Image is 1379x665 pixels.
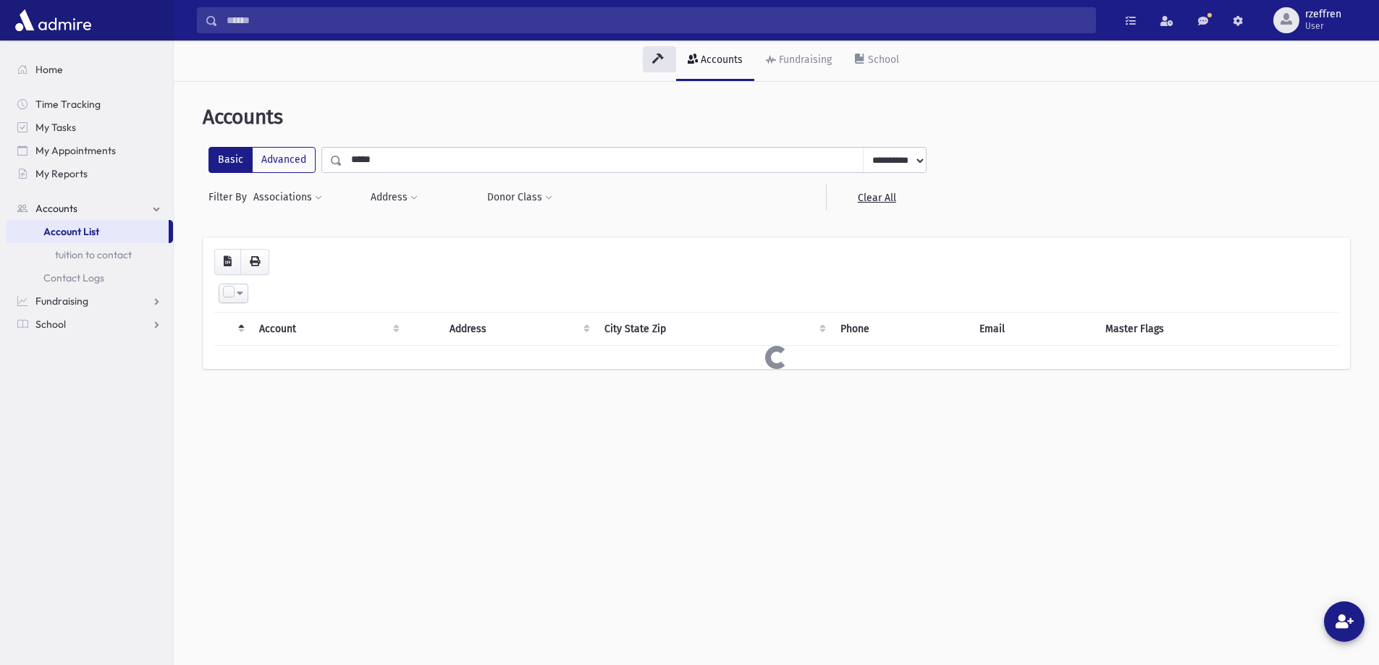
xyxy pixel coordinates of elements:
[252,147,316,173] label: Advanced
[441,312,596,345] th: Address : activate to sort column ascending
[865,54,899,66] div: School
[35,98,101,111] span: Time Tracking
[6,116,173,139] a: My Tasks
[240,249,269,275] button: Print
[832,312,971,345] th: Phone : activate to sort column ascending
[6,289,173,313] a: Fundraising
[6,313,173,336] a: School
[370,185,418,211] button: Address
[826,185,927,211] a: Clear All
[35,318,66,331] span: School
[776,54,832,66] div: Fundraising
[208,147,253,173] label: Basic
[6,243,173,266] a: tuition to contact
[6,93,173,116] a: Time Tracking
[754,41,843,81] a: Fundraising
[208,147,316,173] div: FilterModes
[35,202,77,215] span: Accounts
[1097,312,1338,345] th: Master Flags : activate to sort column ascending
[214,249,241,275] button: CSV
[843,41,911,81] a: School
[596,312,832,345] th: City State Zip : activate to sort column ascending
[405,312,441,345] th: : activate to sort column ascending
[35,63,63,76] span: Home
[676,41,754,81] a: Accounts
[698,54,743,66] div: Accounts
[1305,20,1341,32] span: User
[43,225,99,238] span: Account List
[253,185,323,211] button: Associations
[12,6,95,35] img: AdmirePro
[35,295,88,308] span: Fundraising
[208,190,253,205] span: Filter By
[6,197,173,220] a: Accounts
[35,144,116,157] span: My Appointments
[218,7,1095,33] input: Search
[43,271,104,284] span: Contact Logs
[6,162,173,185] a: My Reports
[6,139,173,162] a: My Appointments
[6,58,173,81] a: Home
[971,312,1097,345] th: Email : activate to sort column ascending
[250,312,405,345] th: Account: activate to sort column ascending
[203,105,283,129] span: Accounts
[214,312,250,345] th: : activate to sort column descending
[6,220,169,243] a: Account List
[35,121,76,134] span: My Tasks
[6,266,173,289] a: Contact Logs
[1305,9,1341,20] span: rzeffren
[35,167,88,180] span: My Reports
[486,185,553,211] button: Donor Class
